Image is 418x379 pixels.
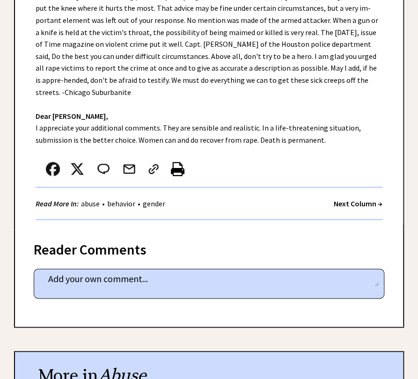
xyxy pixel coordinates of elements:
[95,162,111,176] img: message_round%202.png
[34,240,384,255] div: Reader Comments
[171,162,184,176] img: printer%20icon.png
[36,199,79,208] strong: Read More In:
[36,111,108,121] strong: Dear [PERSON_NAME],
[122,162,136,176] img: mail.png
[70,162,84,176] img: x_small.png
[79,199,102,208] a: abuse
[334,199,382,208] a: Next Column →
[140,199,168,208] a: gender
[105,199,138,208] a: behavior
[36,198,168,210] div: • •
[147,162,161,176] img: link_02.png
[46,162,60,176] img: facebook.png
